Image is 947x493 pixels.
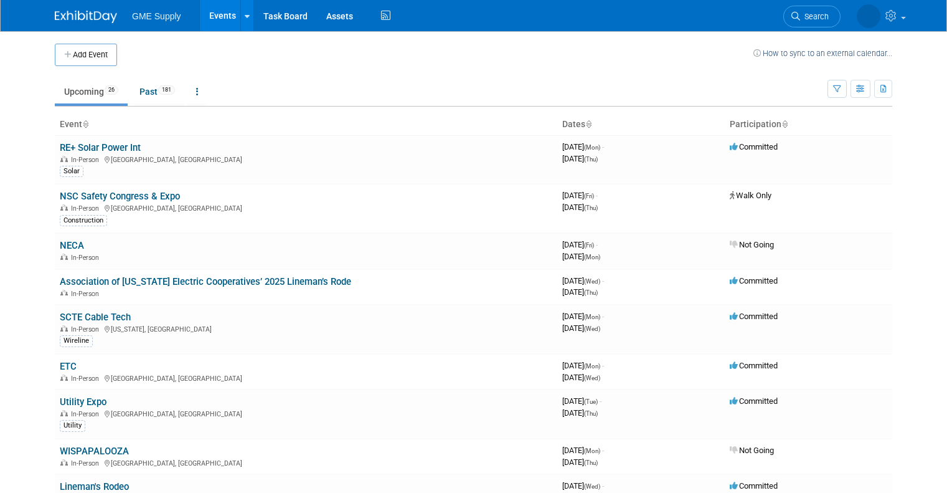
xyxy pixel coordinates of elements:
span: [DATE] [562,252,600,261]
img: Khadijah Williams [857,4,880,28]
span: [DATE] [562,457,598,467]
img: In-Person Event [60,410,68,416]
span: Search [800,12,829,21]
button: Add Event [55,44,117,66]
a: NECA [60,240,84,251]
span: (Wed) [584,278,600,285]
span: [DATE] [562,396,601,406]
span: (Mon) [584,448,600,454]
a: ETC [60,361,77,372]
span: (Thu) [584,410,598,417]
span: (Mon) [584,314,600,320]
span: Committed [730,276,778,285]
a: RE+ Solar Power Int [60,142,141,153]
span: [DATE] [562,481,604,491]
span: Committed [730,481,778,491]
span: (Thu) [584,459,598,466]
span: [DATE] [562,154,598,163]
img: In-Person Event [60,156,68,162]
a: Sort by Participation Type [781,119,788,129]
span: [DATE] [562,373,600,382]
span: GME Supply [132,11,181,21]
div: [GEOGRAPHIC_DATA], [GEOGRAPHIC_DATA] [60,203,552,213]
span: (Fri) [584,193,594,199]
a: Upcoming26 [55,80,128,103]
th: Participation [725,114,892,135]
span: - [602,142,604,151]
img: In-Person Event [60,290,68,296]
a: How to sync to an external calendar... [753,49,892,58]
span: - [602,312,604,321]
span: In-Person [71,325,103,333]
a: Association of [US_STATE] Electric Cooperatives’ 2025 Lineman’s Rode [60,276,351,287]
span: 26 [105,85,118,95]
span: Committed [730,396,778,406]
span: Not Going [730,446,774,455]
span: [DATE] [562,446,604,455]
a: Sort by Start Date [585,119,591,129]
img: In-Person Event [60,459,68,466]
span: In-Person [71,156,103,164]
a: SCTE Cable Tech [60,312,131,323]
span: - [600,396,601,406]
span: - [602,446,604,455]
span: 181 [158,85,175,95]
span: (Wed) [584,375,600,381]
span: [DATE] [562,323,600,333]
a: Search [783,6,841,27]
span: In-Person [71,290,103,298]
span: Walk Only [730,191,771,200]
div: [GEOGRAPHIC_DATA], [GEOGRAPHIC_DATA] [60,373,552,383]
a: Past181 [130,80,184,103]
div: Construction [60,215,107,226]
a: Lineman's Rodeo [60,481,129,492]
span: Committed [730,142,778,151]
span: (Tue) [584,398,598,405]
span: In-Person [71,254,103,262]
div: [GEOGRAPHIC_DATA], [GEOGRAPHIC_DATA] [60,154,552,164]
span: (Thu) [584,204,598,211]
span: [DATE] [562,287,598,297]
span: Committed [730,361,778,370]
span: [DATE] [562,361,604,370]
span: In-Person [71,459,103,467]
span: Committed [730,312,778,321]
span: [DATE] [562,408,598,418]
a: WISPAPALOOZA [60,446,129,457]
div: [GEOGRAPHIC_DATA], [GEOGRAPHIC_DATA] [60,457,552,467]
span: (Mon) [584,363,600,370]
th: Dates [557,114,725,135]
img: In-Person Event [60,325,68,332]
span: (Wed) [584,325,600,332]
span: (Mon) [584,254,600,261]
span: (Thu) [584,289,598,296]
span: (Thu) [584,156,598,163]
img: ExhibitDay [55,11,117,23]
a: Sort by Event Name [82,119,88,129]
span: (Fri) [584,242,594,249]
span: [DATE] [562,240,598,249]
div: Wireline [60,335,93,347]
span: - [602,276,604,285]
span: [DATE] [562,312,604,321]
div: [GEOGRAPHIC_DATA], [GEOGRAPHIC_DATA] [60,408,552,418]
div: Utility [60,420,85,431]
a: NSC Safety Congress & Expo [60,191,180,202]
span: [DATE] [562,191,598,200]
span: In-Person [71,204,103,213]
div: [US_STATE], [GEOGRAPHIC_DATA] [60,323,552,333]
span: [DATE] [562,203,598,212]
span: - [602,361,604,370]
img: In-Person Event [60,254,68,260]
div: Solar [60,166,83,177]
span: [DATE] [562,276,604,285]
span: In-Person [71,410,103,418]
span: - [596,191,598,200]
a: Utility Expo [60,396,106,408]
span: - [596,240,598,249]
span: [DATE] [562,142,604,151]
img: In-Person Event [60,375,68,381]
span: (Mon) [584,144,600,151]
span: In-Person [71,375,103,383]
th: Event [55,114,557,135]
